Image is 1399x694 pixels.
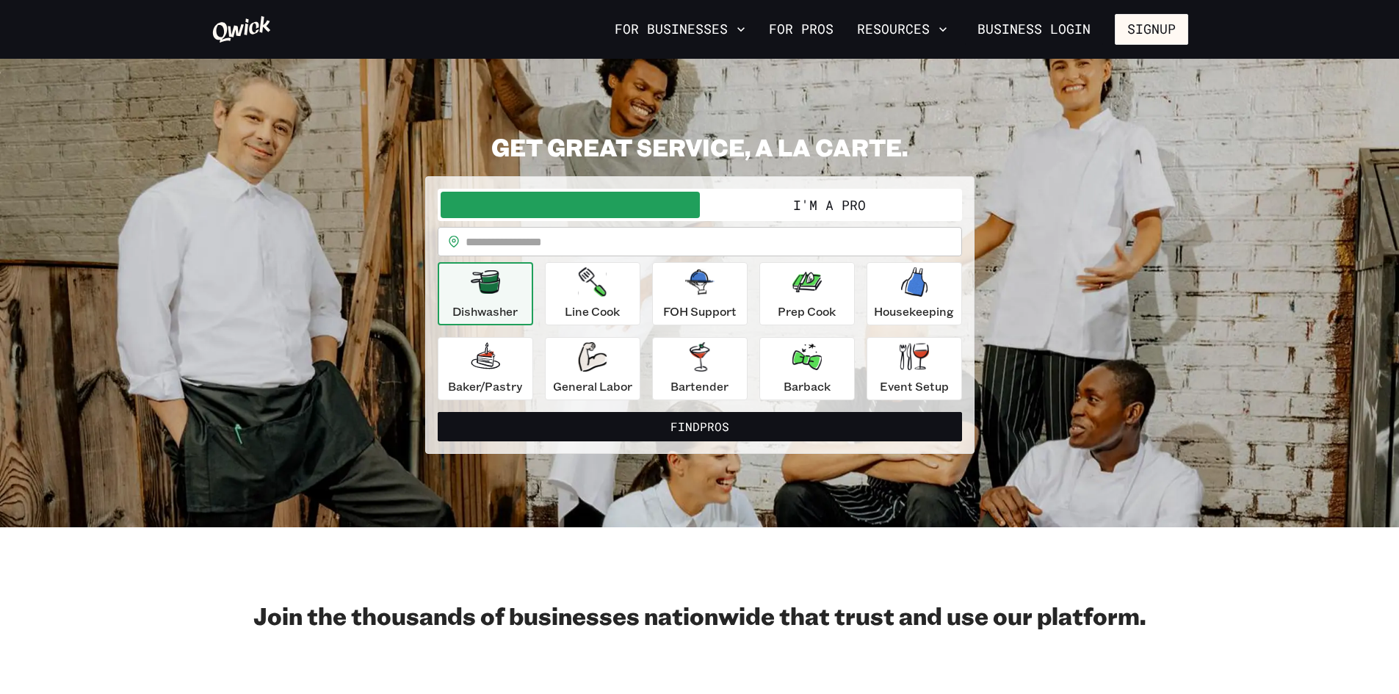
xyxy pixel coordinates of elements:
[663,303,737,320] p: FOH Support
[438,412,962,441] button: FindPros
[652,337,748,400] button: Bartender
[545,337,640,400] button: General Labor
[759,337,855,400] button: Barback
[784,377,831,395] p: Barback
[438,337,533,400] button: Baker/Pastry
[778,303,836,320] p: Prep Cook
[670,377,729,395] p: Bartender
[759,262,855,325] button: Prep Cook
[700,192,959,218] button: I'm a Pro
[565,303,620,320] p: Line Cook
[867,262,962,325] button: Housekeeping
[763,17,839,42] a: For Pros
[441,192,700,218] button: I'm a Business
[545,262,640,325] button: Line Cook
[438,262,533,325] button: Dishwasher
[867,337,962,400] button: Event Setup
[965,14,1103,45] a: Business Login
[425,132,975,162] h2: GET GREAT SERVICE, A LA CARTE.
[851,17,953,42] button: Resources
[452,303,518,320] p: Dishwasher
[448,377,522,395] p: Baker/Pastry
[874,303,954,320] p: Housekeeping
[609,17,751,42] button: For Businesses
[880,377,949,395] p: Event Setup
[1115,14,1188,45] button: Signup
[212,601,1188,630] h2: Join the thousands of businesses nationwide that trust and use our platform.
[652,262,748,325] button: FOH Support
[553,377,632,395] p: General Labor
